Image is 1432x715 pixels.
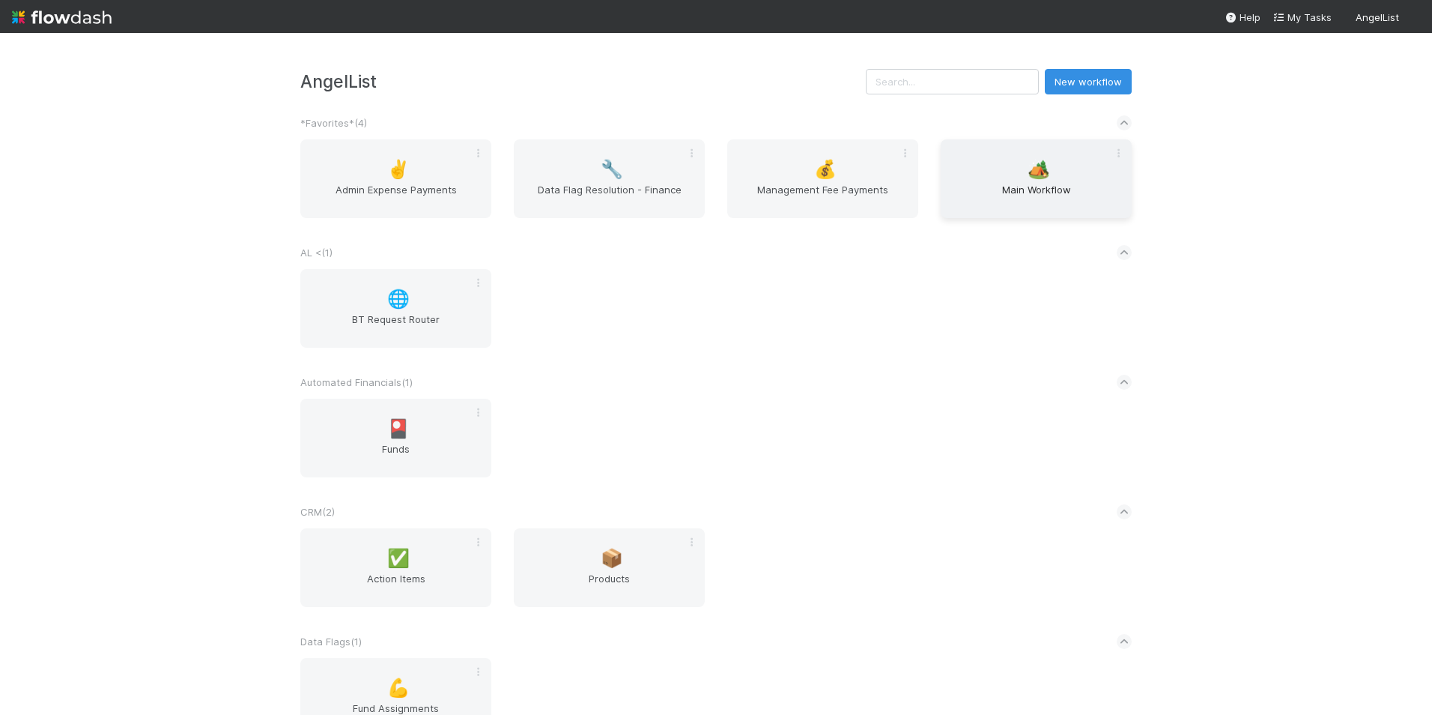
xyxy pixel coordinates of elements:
[1272,10,1332,25] a: My Tasks
[1028,160,1050,179] span: 🏕️
[306,312,485,342] span: BT Request Router
[387,289,410,309] span: 🌐
[12,4,112,30] img: logo-inverted-e16ddd16eac7371096b0.svg
[520,182,699,212] span: Data Flag Resolution - Finance
[1272,11,1332,23] span: My Tasks
[514,528,705,607] a: 📦Products
[306,182,485,212] span: Admin Expense Payments
[300,376,413,388] span: Automated Financials ( 1 )
[300,636,362,648] span: Data Flags ( 1 )
[387,549,410,568] span: ✅
[814,160,837,179] span: 💰
[387,160,410,179] span: ✌️
[727,139,918,218] a: 💰Management Fee Payments
[514,139,705,218] a: 🔧Data Flag Resolution - Finance
[941,139,1132,218] a: 🏕️Main Workflow
[300,247,333,259] span: AL < ( 1 )
[1405,10,1420,25] img: avatar_487f705b-1efa-4920-8de6-14528bcda38c.png
[300,117,367,129] span: *Favorites* ( 4 )
[947,182,1126,212] span: Main Workflow
[300,399,491,477] a: 🎴Funds
[1045,69,1132,94] button: New workflow
[300,71,866,91] h3: AngelList
[1356,11,1399,23] span: AngelList
[601,549,623,568] span: 📦
[1225,10,1260,25] div: Help
[520,571,699,601] span: Products
[306,441,485,471] span: Funds
[387,419,410,438] span: 🎴
[306,571,485,601] span: Action Items
[300,139,491,218] a: ✌️Admin Expense Payments
[300,269,491,348] a: 🌐BT Request Router
[866,69,1039,94] input: Search...
[387,678,410,698] span: 💪
[733,182,912,212] span: Management Fee Payments
[300,506,335,518] span: CRM ( 2 )
[601,160,623,179] span: 🔧
[300,528,491,607] a: ✅Action Items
